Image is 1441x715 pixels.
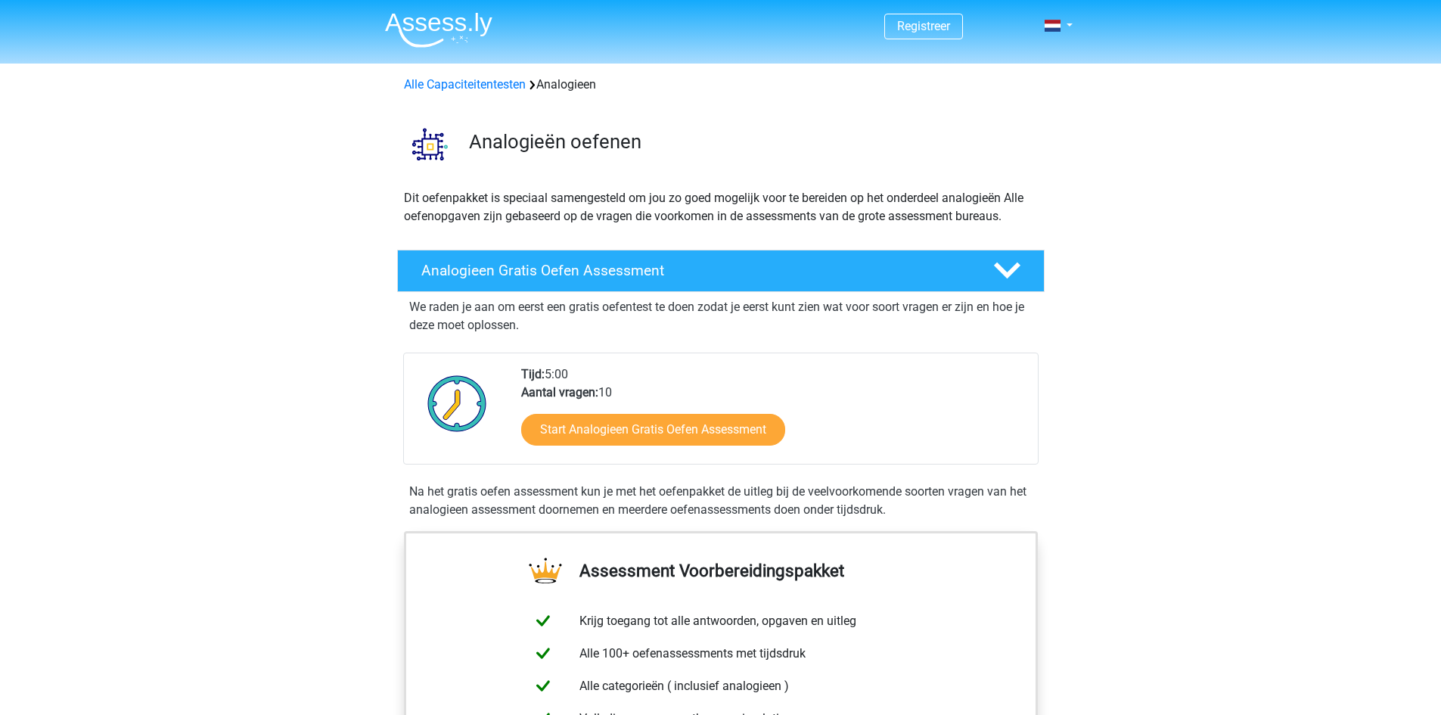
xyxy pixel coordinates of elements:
[421,262,969,279] h4: Analogieen Gratis Oefen Assessment
[409,298,1033,334] p: We raden je aan om eerst een gratis oefentest te doen zodat je eerst kunt zien wat voor soort vra...
[398,112,462,176] img: analogieen
[391,250,1051,292] a: Analogieen Gratis Oefen Assessment
[403,483,1039,519] div: Na het gratis oefen assessment kun je met het oefenpakket de uitleg bij de veelvoorkomende soorte...
[521,367,545,381] b: Tijd:
[419,365,495,441] img: Klok
[398,76,1044,94] div: Analogieen
[897,19,950,33] a: Registreer
[469,130,1033,154] h3: Analogieën oefenen
[404,77,526,92] a: Alle Capaciteitentesten
[404,189,1038,225] p: Dit oefenpakket is speciaal samengesteld om jou zo goed mogelijk voor te bereiden op het onderdee...
[521,385,598,399] b: Aantal vragen:
[510,365,1037,464] div: 5:00 10
[521,414,785,446] a: Start Analogieen Gratis Oefen Assessment
[385,12,492,48] img: Assessly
